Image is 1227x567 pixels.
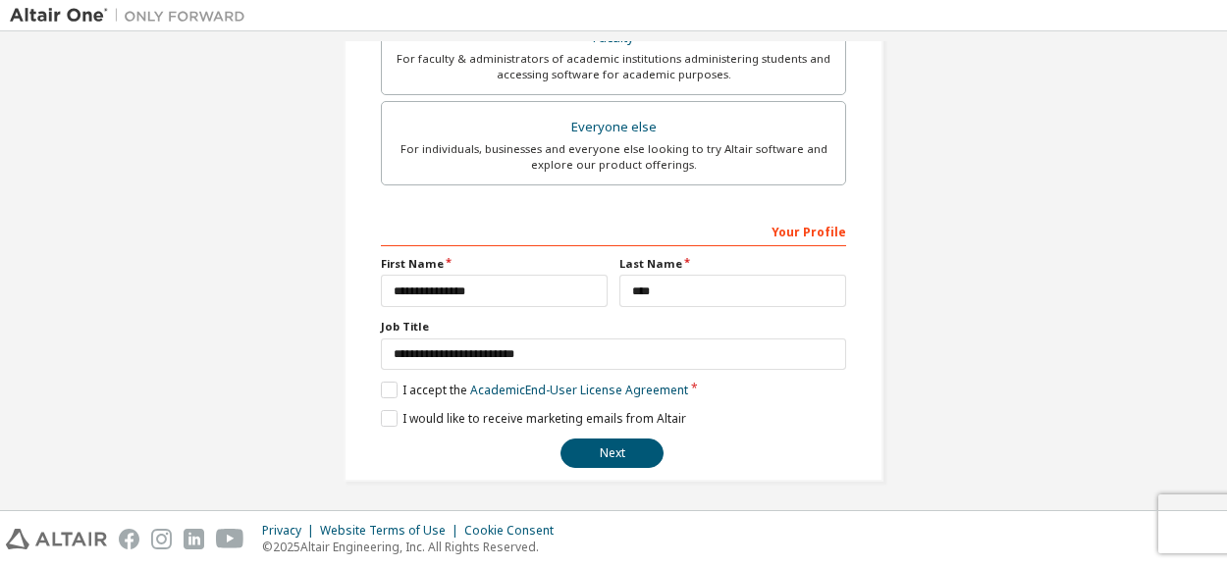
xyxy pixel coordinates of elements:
img: Altair One [10,6,255,26]
img: youtube.svg [216,529,244,549]
a: Academic End-User License Agreement [470,382,688,398]
img: linkedin.svg [184,529,204,549]
label: I accept the [381,382,688,398]
label: Job Title [381,319,846,335]
div: For individuals, businesses and everyone else looking to try Altair software and explore our prod... [394,141,833,173]
div: For faculty & administrators of academic institutions administering students and accessing softwa... [394,51,833,82]
div: Privacy [262,523,320,539]
div: Your Profile [381,215,846,246]
p: © 2025 Altair Engineering, Inc. All Rights Reserved. [262,539,565,555]
label: First Name [381,256,608,272]
img: altair_logo.svg [6,529,107,549]
div: Website Terms of Use [320,523,464,539]
img: instagram.svg [151,529,172,549]
img: facebook.svg [119,529,139,549]
div: Cookie Consent [464,523,565,539]
label: Last Name [619,256,846,272]
div: Everyone else [394,114,833,141]
label: I would like to receive marketing emails from Altair [381,410,686,427]
button: Next [560,438,664,468]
